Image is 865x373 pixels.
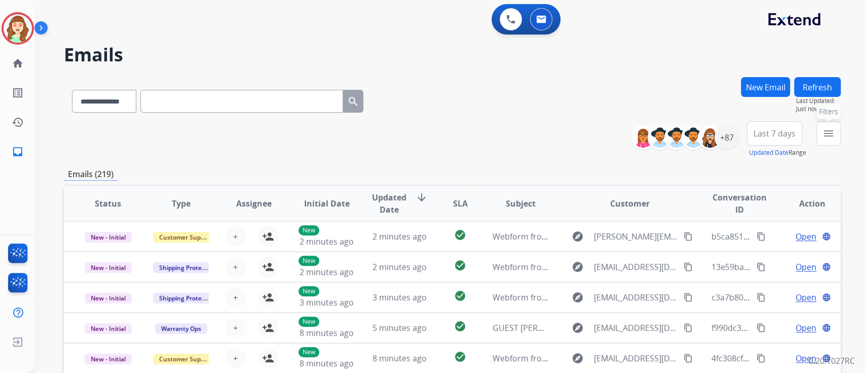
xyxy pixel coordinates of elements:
[493,292,722,303] span: Webform from [EMAIL_ADDRESS][DOMAIN_NAME] on [DATE]
[85,262,132,273] span: New - Initial
[299,358,354,369] span: 8 minutes ago
[372,292,427,303] span: 3 minutes ago
[172,197,191,210] span: Type
[262,261,274,273] mat-icon: person_add
[12,116,24,128] mat-icon: history
[757,262,766,272] mat-icon: content_copy
[454,351,466,363] mat-icon: check_circle
[572,291,584,303] mat-icon: explore
[233,322,238,334] span: +
[225,348,246,368] button: +
[85,354,132,364] span: New - Initial
[299,327,354,338] span: 8 minutes ago
[794,77,841,97] button: Refresh
[796,97,841,105] span: Last Updated:
[757,354,766,363] mat-icon: content_copy
[796,352,816,364] span: Open
[711,231,861,242] span: b5ca851f-e32a-4968-93f1-a855088fa943
[299,266,354,278] span: 2 minutes ago
[85,232,132,243] span: New - Initial
[741,77,790,97] button: New Email
[796,105,841,113] span: Just now
[85,293,132,303] span: New - Initial
[757,232,766,241] mat-icon: content_copy
[822,323,831,332] mat-icon: language
[711,353,861,364] span: 4fc308cf-e12c-41d1-81e9-2a0afe18bb37
[754,131,796,135] span: Last 7 days
[64,168,118,181] p: Emails (219)
[262,230,274,243] mat-icon: person_add
[796,291,816,303] span: Open
[304,197,349,210] span: Initial Date
[12,146,24,158] mat-icon: inbox
[454,259,466,272] mat-icon: check_circle
[299,297,354,308] span: 3 minutes ago
[233,291,238,303] span: +
[153,262,222,273] span: Shipping Protection
[372,353,427,364] span: 8 minutes ago
[822,293,831,302] mat-icon: language
[372,231,427,242] span: 2 minutes ago
[684,354,693,363] mat-icon: content_copy
[594,291,678,303] span: [EMAIL_ADDRESS][DOMAIN_NAME]
[262,322,274,334] mat-icon: person_add
[64,45,841,65] h2: Emails
[12,57,24,70] mat-icon: home
[233,230,238,243] span: +
[372,261,427,273] span: 2 minutes ago
[768,186,841,221] th: Action
[225,287,246,308] button: +
[233,261,238,273] span: +
[153,354,219,364] span: Customer Support
[153,293,222,303] span: Shipping Protection
[594,261,678,273] span: [EMAIL_ADDRESS][DOMAIN_NAME]
[610,197,650,210] span: Customer
[493,322,649,333] span: GUEST [PERSON_NAME] SO# 554B097821
[796,322,816,334] span: Open
[572,230,584,243] mat-icon: explore
[493,261,722,273] span: Webform from [EMAIL_ADDRESS][DOMAIN_NAME] on [DATE]
[572,352,584,364] mat-icon: explore
[298,347,319,357] p: New
[372,322,427,333] span: 5 minutes ago
[225,226,246,247] button: +
[371,191,407,216] span: Updated Date
[454,229,466,241] mat-icon: check_circle
[262,352,274,364] mat-icon: person_add
[684,323,693,332] mat-icon: content_copy
[299,236,354,247] span: 2 minutes ago
[747,121,802,146] button: Last 7 days
[298,225,319,235] p: New
[416,191,428,204] mat-icon: arrow_downward
[684,293,693,302] mat-icon: content_copy
[12,87,24,99] mat-icon: list_alt
[749,148,806,157] span: Range
[454,290,466,302] mat-icon: check_circle
[493,231,785,242] span: Webform from [PERSON_NAME][EMAIL_ADDRESS][DOMAIN_NAME] on [DATE]
[298,317,319,327] p: New
[819,107,838,117] span: Filters
[822,354,831,363] mat-icon: language
[298,256,319,266] p: New
[225,318,246,338] button: +
[714,125,739,150] div: +87
[493,353,722,364] span: Webform from [EMAIL_ADDRESS][DOMAIN_NAME] on [DATE]
[749,149,788,157] button: Updated Date
[454,320,466,332] mat-icon: check_circle
[822,127,835,140] mat-icon: menu
[347,95,359,108] mat-icon: search
[225,257,246,277] button: +
[506,197,536,210] span: Subject
[816,121,841,146] button: Filters
[711,191,767,216] span: Conversation ID
[453,197,467,210] span: SLA
[95,197,121,210] span: Status
[155,323,207,334] span: Warranty Ops
[572,322,584,334] mat-icon: explore
[684,232,693,241] mat-icon: content_copy
[594,322,678,334] span: [EMAIL_ADDRESS][DOMAIN_NAME]
[822,262,831,272] mat-icon: language
[684,262,693,272] mat-icon: content_copy
[153,232,219,243] span: Customer Support
[236,197,272,210] span: Assignee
